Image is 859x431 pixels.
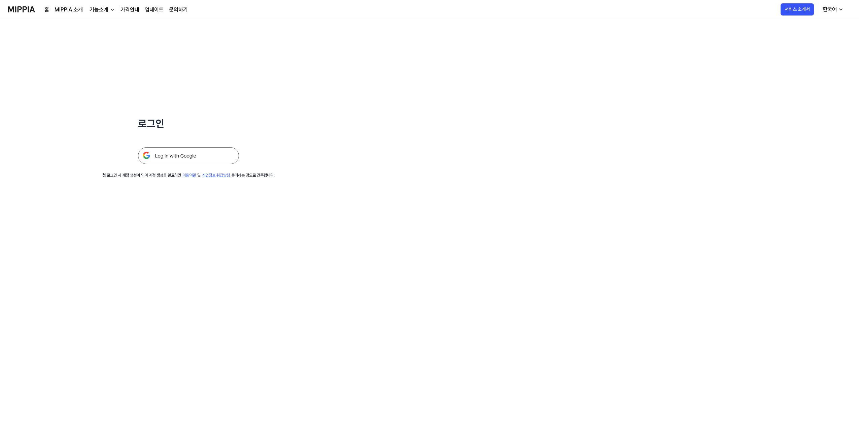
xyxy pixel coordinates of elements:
img: down [110,7,115,12]
img: 구글 로그인 버튼 [138,147,239,164]
a: 업데이트 [145,6,164,14]
button: 기능소개 [88,6,115,14]
a: 이용약관 [182,173,196,178]
button: 서비스 소개서 [781,3,814,16]
a: 문의하기 [169,6,188,14]
a: 개인정보 취급방침 [202,173,230,178]
h1: 로그인 [138,116,239,131]
div: 한국어 [821,5,838,13]
a: MIPPIA 소개 [55,6,83,14]
div: 첫 로그인 시 계정 생성이 되며 계정 생성을 완료하면 및 동의하는 것으로 간주합니다. [102,172,275,178]
button: 한국어 [817,3,848,16]
a: 가격안내 [121,6,139,14]
a: 홈 [44,6,49,14]
div: 기능소개 [88,6,110,14]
